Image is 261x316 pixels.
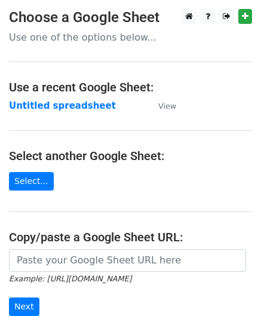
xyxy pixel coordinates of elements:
small: Example: [URL][DOMAIN_NAME] [9,274,131,283]
h4: Copy/paste a Google Sheet URL: [9,230,252,244]
h4: Use a recent Google Sheet: [9,80,252,94]
h4: Select another Google Sheet: [9,149,252,163]
a: Select... [9,172,54,191]
a: Untitled spreadsheet [9,100,116,111]
small: View [158,102,176,111]
p: Use one of the options below... [9,31,252,44]
h3: Choose a Google Sheet [9,9,252,26]
input: Paste your Google Sheet URL here [9,249,246,272]
input: Next [9,297,39,316]
a: View [146,100,176,111]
